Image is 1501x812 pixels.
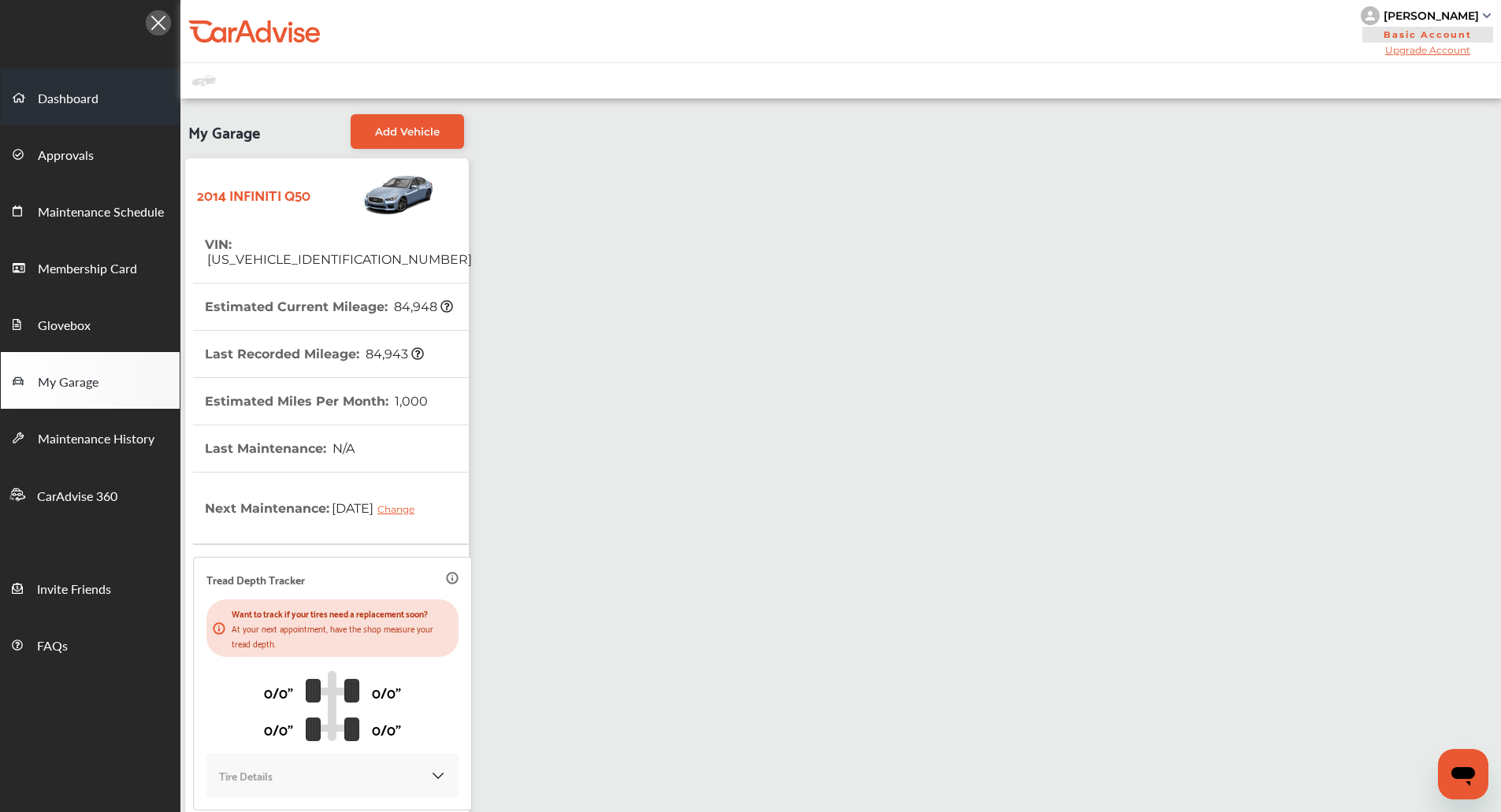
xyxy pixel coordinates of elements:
span: Basic Account [1362,27,1493,43]
iframe: Button to launch messaging window [1438,749,1488,799]
img: KOKaJQAAAABJRU5ErkJggg== [430,768,446,784]
th: VIN : [205,221,472,283]
th: Last Recorded Mileage : [205,331,424,377]
span: Approvals [38,146,94,166]
p: Tire Details [219,766,273,784]
span: Maintenance History [38,429,154,450]
span: Upgrade Account [1361,44,1495,56]
p: Tread Depth Tracker [206,570,305,588]
span: My Garage [188,114,260,149]
img: knH8PDtVvWoAbQRylUukY18CTiRevjo20fAtgn5MLBQj4uumYvk2MzTtcAIzfGAtb1XOLVMAvhLuqoNAbL4reqehy0jehNKdM... [1361,6,1380,25]
span: 1,000 [392,394,428,409]
img: sCxJUJ+qAmfqhQGDUl18vwLg4ZYJ6CxN7XmbOMBAAAAAElFTkSuQmCC [1483,13,1491,18]
span: Membership Card [38,259,137,280]
a: Add Vehicle [351,114,464,149]
span: N/A [330,441,355,456]
span: Glovebox [38,316,91,336]
p: At your next appointment, have the shop measure your tread depth. [232,621,452,651]
a: Glovebox [1,295,180,352]
span: Invite Friends [37,580,111,600]
img: placeholder_car.fcab19be.svg [192,71,216,91]
strong: 2014 INFINITI Q50 [197,182,310,206]
th: Estimated Miles Per Month : [205,378,428,425]
div: Change [377,503,422,515]
span: Dashboard [38,89,98,109]
img: Vehicle [310,166,435,221]
span: 84,948 [392,299,453,314]
th: Next Maintenance : [205,473,426,543]
p: 0/0" [264,717,293,741]
a: Maintenance History [1,409,180,465]
a: Approvals [1,125,180,182]
span: FAQs [37,636,68,657]
a: Maintenance Schedule [1,182,180,239]
p: 0/0" [372,680,401,704]
span: 84,943 [363,347,424,362]
img: Icon.5fd9dcc7.svg [146,10,171,35]
div: [PERSON_NAME] [1384,9,1479,23]
span: [US_VEHICLE_IDENTIFICATION_NUMBER] [205,252,472,267]
img: tire_track_logo.b900bcbc.svg [306,670,359,741]
span: My Garage [38,373,98,393]
a: Membership Card [1,239,180,295]
th: Estimated Current Mileage : [205,284,453,330]
p: Want to track if your tires need a replacement soon? [232,606,452,621]
p: 0/0" [264,680,293,704]
th: Last Maintenance : [205,425,355,472]
span: Maintenance Schedule [38,202,164,223]
span: CarAdvise 360 [37,487,117,507]
span: [DATE] [329,488,426,528]
span: Add Vehicle [375,125,440,138]
p: 0/0" [372,717,401,741]
a: Dashboard [1,69,180,125]
a: My Garage [1,352,180,409]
